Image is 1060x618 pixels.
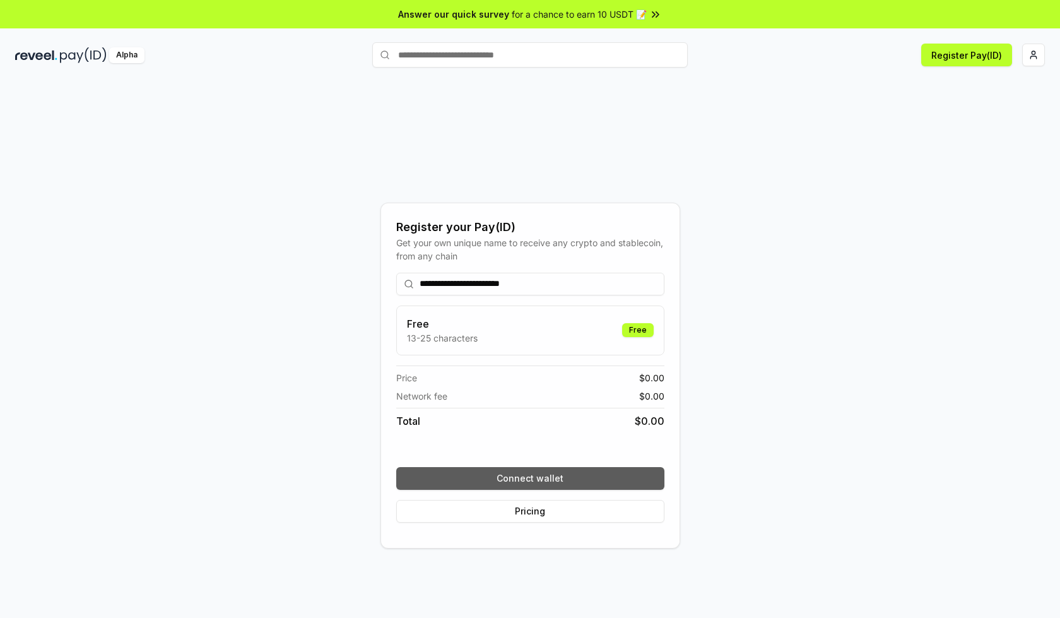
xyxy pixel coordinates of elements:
div: Get your own unique name to receive any crypto and stablecoin, from any chain [396,236,664,263]
button: Register Pay(ID) [921,44,1012,66]
p: 13-25 characters [407,331,478,345]
span: for a chance to earn 10 USDT 📝 [512,8,647,21]
span: Answer our quick survey [398,8,509,21]
img: reveel_dark [15,47,57,63]
div: Register your Pay(ID) [396,218,664,236]
span: $ 0.00 [635,413,664,429]
span: $ 0.00 [639,371,664,384]
span: Price [396,371,417,384]
span: Network fee [396,389,447,403]
div: Alpha [109,47,144,63]
img: pay_id [60,47,107,63]
div: Free [622,323,654,337]
button: Pricing [396,500,664,523]
button: Connect wallet [396,467,664,490]
h3: Free [407,316,478,331]
span: Total [396,413,420,429]
span: $ 0.00 [639,389,664,403]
